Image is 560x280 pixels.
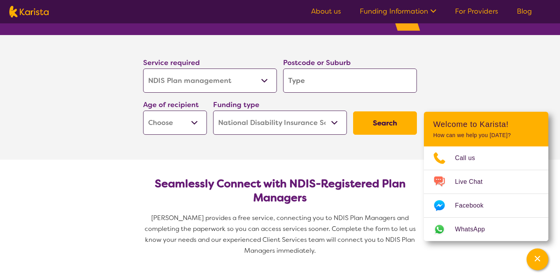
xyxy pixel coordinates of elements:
h2: Welcome to Karista! [433,120,539,129]
input: Type [283,69,417,93]
a: For Providers [455,7,498,16]
span: Facebook [455,200,493,211]
span: Live Chat [455,176,492,188]
div: Channel Menu [424,112,548,241]
button: Channel Menu [527,248,548,270]
label: Funding type [213,100,259,109]
p: How can we help you [DATE]? [433,132,539,139]
ul: Choose channel [424,146,548,241]
a: About us [311,7,341,16]
span: Call us [455,152,485,164]
span: [PERSON_NAME] provides a free service, connecting you to NDIS Plan Managers and completing the pa... [145,214,417,255]
label: Age of recipient [143,100,199,109]
label: Service required [143,58,200,67]
h2: Seamlessly Connect with NDIS-Registered Plan Managers [149,177,411,205]
a: Funding Information [360,7,436,16]
a: Blog [517,7,532,16]
a: Web link opens in a new tab. [424,218,548,241]
img: Karista logo [9,6,49,18]
button: Search [353,111,417,135]
label: Postcode or Suburb [283,58,351,67]
span: WhatsApp [455,224,494,235]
